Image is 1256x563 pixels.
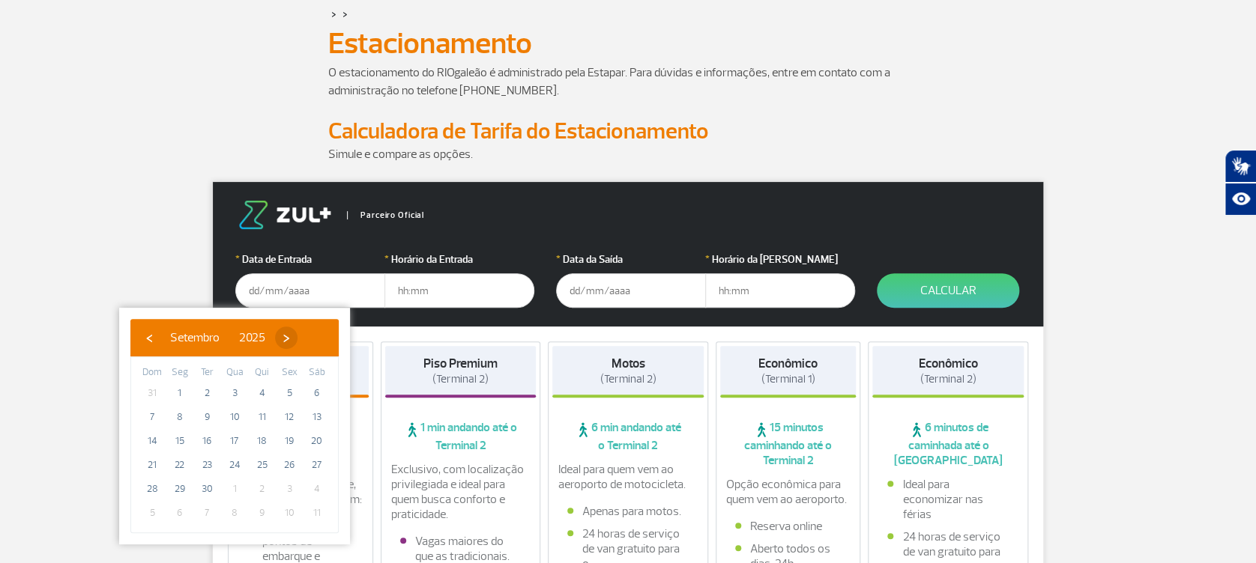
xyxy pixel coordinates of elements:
[556,252,706,267] label: Data da Saída
[331,5,336,22] a: >
[160,326,229,349] button: Setembro
[761,372,815,386] span: (Terminal 1)
[235,252,385,267] label: Data de Entrada
[195,429,219,453] span: 16
[170,330,220,345] span: Setembro
[552,420,704,453] span: 6 min andando até o Terminal 2
[168,453,192,477] span: 22
[567,504,689,519] li: Apenas para motos.
[305,405,329,429] span: 13
[195,477,219,501] span: 30
[140,477,164,501] span: 28
[277,405,301,429] span: 12
[305,477,329,501] span: 4
[140,381,164,405] span: 31
[223,501,247,525] span: 8
[277,381,301,405] span: 5
[239,330,265,345] span: 2025
[195,501,219,525] span: 7
[277,477,301,501] span: 3
[276,365,304,381] th: weekday
[119,308,350,544] bs-datepicker-container: calendar
[223,429,247,453] span: 17
[275,326,298,349] button: ›
[328,145,928,163] p: Simule e compare as opções.
[221,365,249,381] th: weekday
[166,365,194,381] th: weekday
[328,31,928,56] h1: Estacionamento
[140,501,164,525] span: 5
[168,405,192,429] span: 8
[250,405,274,429] span: 11
[385,420,537,453] span: 1 min andando até o Terminal 2
[705,273,855,308] input: hh:mm
[140,429,164,453] span: 14
[735,519,842,534] li: Reserva online
[235,273,385,308] input: dd/mm/aaaa
[305,381,329,405] span: 6
[140,453,164,477] span: 21
[920,372,976,386] span: (Terminal 2)
[229,326,275,349] button: 2025
[305,501,329,525] span: 11
[347,211,424,219] span: Parceiro Oficial
[328,64,928,100] p: O estacionamento do RIOgaleão é administrado pela Estapar. Para dúvidas e informações, entre em c...
[168,429,192,453] span: 15
[328,118,928,145] h2: Calculadora de Tarifa do Estacionamento
[223,453,247,477] span: 24
[384,252,534,267] label: Horário da Entrada
[223,477,247,501] span: 1
[195,381,219,405] span: 2
[720,420,857,468] span: 15 minutos caminhando até o Terminal 2
[193,365,221,381] th: weekday
[726,477,851,507] p: Opção econômica para quem vem ao aeroporto.
[139,365,166,381] th: weekday
[277,501,301,525] span: 10
[342,5,348,22] a: >
[758,356,818,371] strong: Econômico
[600,372,656,386] span: (Terminal 2)
[138,328,298,343] bs-datepicker-navigation-view: ​ ​ ​
[168,381,192,405] span: 1
[305,453,329,477] span: 27
[391,462,531,522] p: Exclusivo, com localização privilegiada e ideal para quem busca conforto e praticidade.
[248,365,276,381] th: weekday
[250,501,274,525] span: 9
[305,429,329,453] span: 20
[558,462,698,492] p: Ideal para quem vem ao aeroporto de motocicleta.
[140,405,164,429] span: 7
[277,429,301,453] span: 19
[138,326,160,349] button: ‹
[1225,150,1256,183] button: Abrir tradutor de língua de sinais.
[887,477,1009,522] li: Ideal para economizar nas férias
[1225,183,1256,216] button: Abrir recursos assistivos.
[250,453,274,477] span: 25
[303,365,330,381] th: weekday
[277,453,301,477] span: 26
[250,477,274,501] span: 2
[556,273,706,308] input: dd/mm/aaaa
[195,405,219,429] span: 9
[612,356,645,371] strong: Motos
[1225,150,1256,216] div: Plugin de acessibilidade da Hand Talk.
[195,453,219,477] span: 23
[168,501,192,525] span: 6
[223,405,247,429] span: 10
[877,273,1019,308] button: Calcular
[384,273,534,308] input: hh:mm
[423,356,498,371] strong: Piso Premium
[168,477,192,501] span: 29
[235,201,334,229] img: logo-zul.png
[250,429,274,453] span: 18
[872,420,1024,468] span: 6 minutos de caminhada até o [GEOGRAPHIC_DATA]
[223,381,247,405] span: 3
[250,381,274,405] span: 4
[705,252,855,267] label: Horário da [PERSON_NAME]
[432,372,489,386] span: (Terminal 2)
[919,356,978,371] strong: Econômico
